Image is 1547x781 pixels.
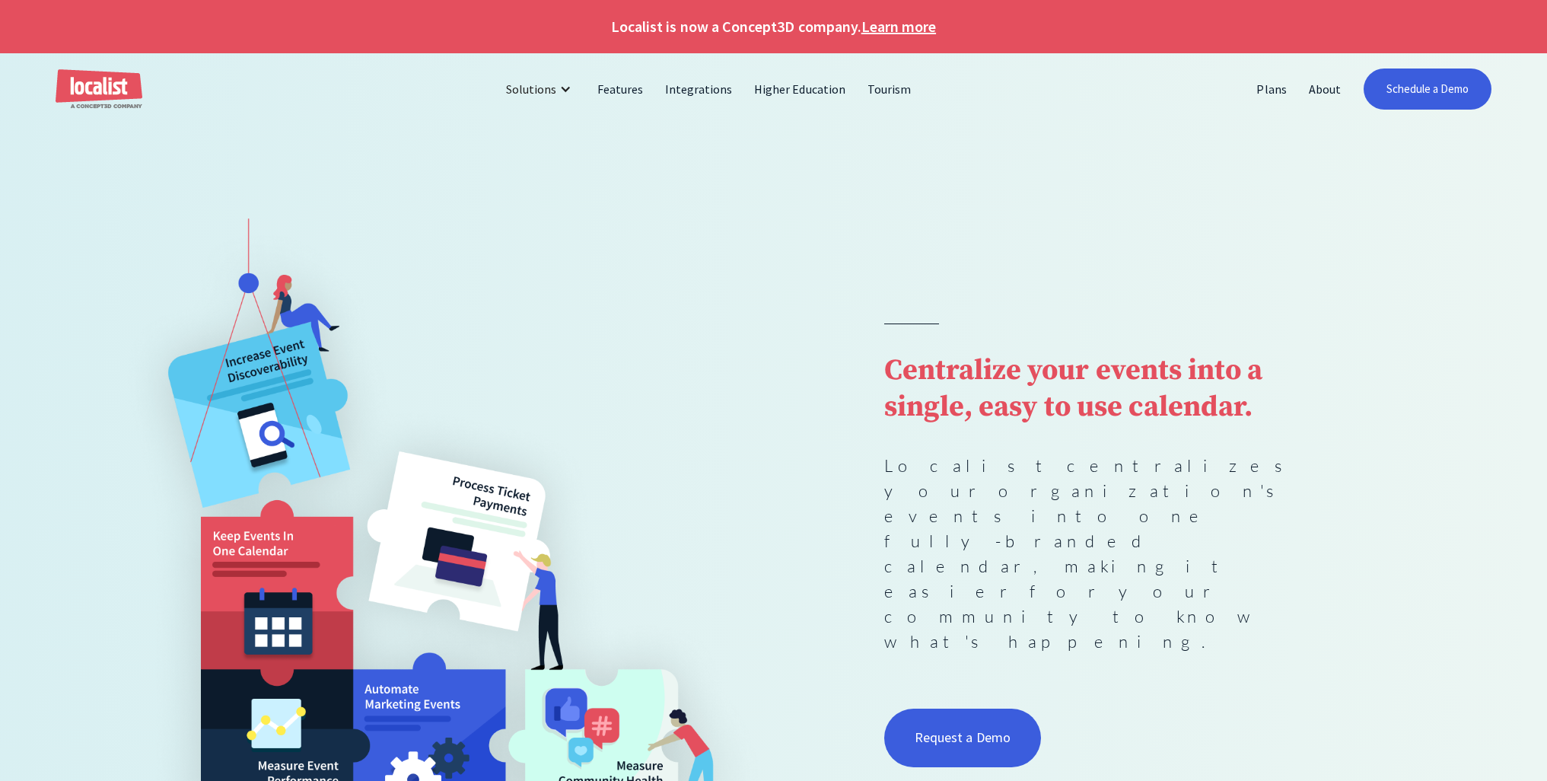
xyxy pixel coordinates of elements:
a: Integrations [654,71,743,107]
a: Features [587,71,654,107]
a: Schedule a Demo [1364,69,1492,110]
a: About [1298,71,1352,107]
a: Learn more [861,15,936,38]
p: Localist centralizes your organization's events into one fully-branded calendar, making it easier... [884,453,1326,654]
a: Higher Education [743,71,857,107]
div: Solutions [495,71,587,107]
a: Plans [1246,71,1297,107]
strong: Centralize your events into a single, easy to use calendar. [884,352,1262,426]
a: Request a Demo [884,709,1041,767]
div: Solutions [506,80,556,98]
a: home [56,69,142,110]
a: Tourism [857,71,922,107]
